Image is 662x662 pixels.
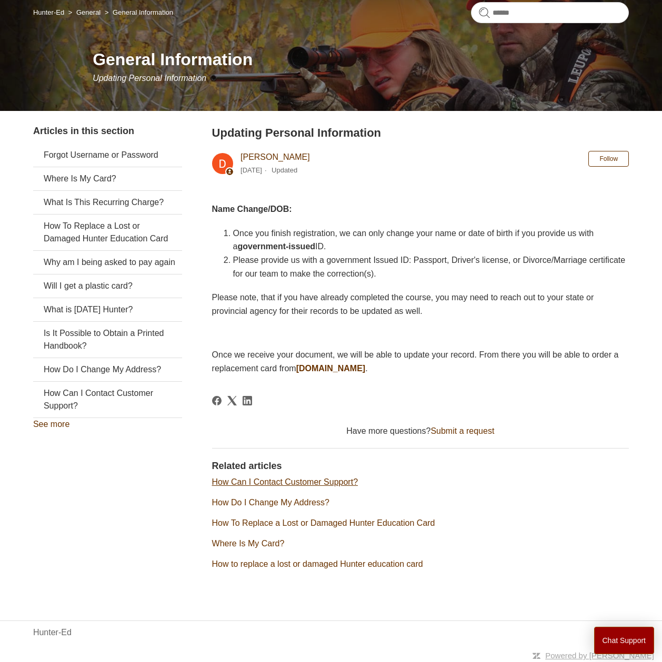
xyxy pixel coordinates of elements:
[588,151,629,167] button: Follow Article
[93,47,629,72] h1: General Information
[113,8,173,16] a: General Information
[33,191,182,214] a: What Is This Recurring Charge?
[212,539,285,548] a: Where Is My Card?
[212,293,594,315] span: Please note, that if you have already completed the course, you may need to reach out to your sta...
[594,627,655,654] button: Chat Support
[33,382,182,417] a: How Can I Contact Customer Support?
[33,167,182,190] a: Where Is My Card?
[365,364,367,373] span: .
[33,251,182,274] a: Why am I being asked to pay again
[33,274,182,298] a: Will I get a plastic card?
[33,322,182,358] a: Is It Possible to Obtain a Printed Handbook?
[103,8,173,16] li: General Information
[212,425,629,437] div: Have more questions?
[33,8,66,16] li: Hunter-Ed
[243,396,252,405] a: LinkedIn
[212,477,358,486] a: How Can I Contact Customer Support?
[227,396,237,405] a: X Corp
[240,152,310,161] a: [PERSON_NAME]
[212,459,629,473] h2: Related articles
[33,358,182,381] a: How Do I Change My Address?
[212,205,292,213] strong: Name Change/DOB:
[212,124,629,141] h2: Updating Personal Information
[240,166,262,174] time: 03/04/2024, 11:02
[66,8,103,16] li: General
[227,396,237,405] svg: Share this page on X Corp
[212,396,222,405] a: Facebook
[233,256,626,278] span: Please provide us with a government Issued ID: Passport, Driver's license, or Divorce/Marriage ce...
[212,559,423,568] a: How to replace a lost or damaged Hunter education card
[243,396,252,405] svg: Share this page on LinkedIn
[233,229,594,251] span: Once you finish registration, we can only change your name or date of birth if you provide us wit...
[33,8,64,16] a: Hunter-Ed
[33,626,72,639] a: Hunter-Ed
[430,426,494,435] a: Submit a request
[93,74,206,83] span: Updating Personal Information
[272,166,297,174] li: Updated
[237,242,315,251] strong: government-issued
[212,518,435,527] a: How To Replace a Lost or Damaged Hunter Education Card
[33,298,182,321] a: What is [DATE] Hunter?
[33,215,182,250] a: How To Replace a Lost or Damaged Hunter Education Card
[76,8,101,16] a: General
[545,651,654,660] a: Powered by [PERSON_NAME]
[212,498,329,507] a: How Do I Change My Address?
[212,396,222,405] svg: Share this page on Facebook
[33,126,134,136] span: Articles in this section
[471,2,629,23] input: Search
[33,144,182,167] a: Forgot Username or Password
[33,420,69,429] a: See more
[212,350,619,373] span: Once we receive your document, we will be able to update your record. From there you will be able...
[296,364,366,373] a: [DOMAIN_NAME]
